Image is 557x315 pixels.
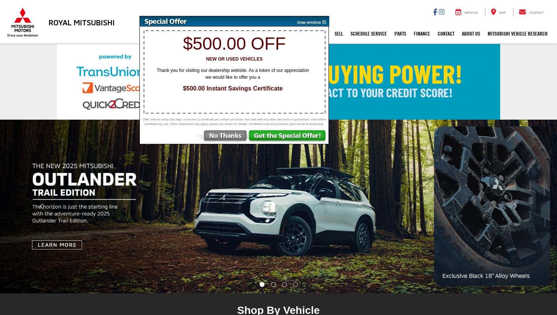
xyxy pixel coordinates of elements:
[57,44,500,120] img: Check Your Buying Power
[465,11,478,14] span: Service
[347,24,391,43] a: Schedule Service: Opens in a new tab
[6,8,40,37] img: Mitsubishi
[148,84,318,93] span: $500.00 Instant Savings Certificate
[260,282,264,287] li: Go to slide number 1.
[439,9,444,15] a: Instagram: Click to visit our Instagram page
[140,16,291,27] img: Special Offer
[529,11,544,14] span: Contact
[485,8,512,16] a: Map
[499,11,506,14] span: Map
[142,117,327,126] span: Offer valid for thirty (30) days. Limit one (1) certificate per vehicle purchase. Not valid with ...
[152,67,314,80] span: Thank you for visiting our dealership website. As a token of our appreciation we would like to of...
[410,24,434,43] a: Finance
[484,24,551,43] a: Mitsubishi Vehicle Research
[291,16,329,27] img: close window
[458,24,484,43] a: About Us
[331,24,347,43] a: Sell
[196,130,248,144] img: No Thanks, Continue to Website
[144,34,325,53] h1: $500.00 off
[293,282,298,287] li: Go to slide number 4.
[450,8,483,16] a: Service
[144,57,325,62] h3: New or Used Vehicles
[513,8,549,16] a: Contact
[433,9,437,15] a: Facebook: Click to visit our Facebook page
[49,18,115,27] h3: Royal Mitsubishi
[248,130,329,144] img: Get the Special Offer
[391,24,410,43] a: Parts: Opens in a new tab
[434,24,458,43] a: Contact
[271,282,276,287] li: Go to slide number 2.
[282,282,287,287] li: Go to slide number 3.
